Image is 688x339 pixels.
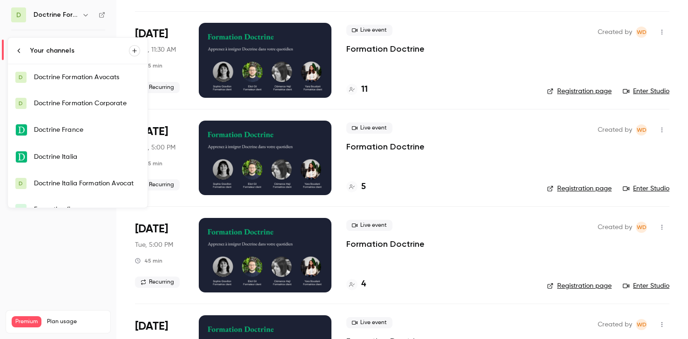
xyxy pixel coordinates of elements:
[19,179,23,188] span: D
[34,73,140,82] div: Doctrine Formation Avocats
[34,125,140,135] div: Doctrine France
[20,205,22,214] span: F
[34,205,140,214] div: Formation flow
[34,99,140,108] div: Doctrine Formation Corporate
[16,151,27,163] img: Doctrine Italia
[34,152,140,162] div: Doctrine Italia
[19,73,23,81] span: D
[30,46,129,55] div: Your channels
[34,179,140,188] div: Doctrine Italia Formation Avocat
[16,124,27,136] img: Doctrine France
[19,99,23,108] span: D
